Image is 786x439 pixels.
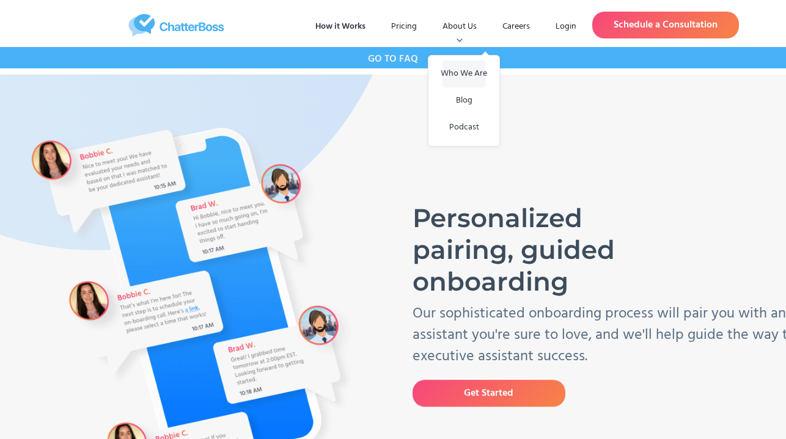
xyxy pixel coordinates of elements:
a: Schedule a Consultation [592,12,739,38]
strong: GO TO FAQ [368,51,418,67]
a: Podcast [443,114,485,141]
a: Who We Are [443,60,485,87]
div: About Us [443,21,477,33]
a: Pricing [381,16,427,38]
a: GO TO FAQ [368,47,418,68]
a: Careers [493,16,540,38]
a: Blog [443,87,485,114]
a: Login [546,16,586,38]
div: About Us [433,16,487,38]
a: How it Works [306,16,375,38]
a: Get Started [413,380,565,407]
nav: About Us [428,55,500,147]
h1: Personalized pairing, guided onboarding [413,202,685,297]
a: home [47,14,306,37]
